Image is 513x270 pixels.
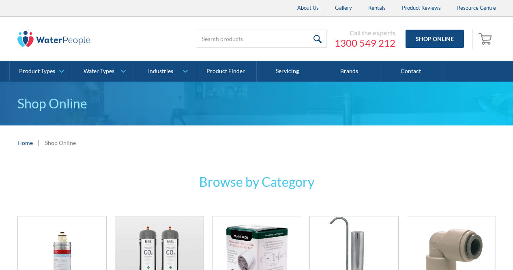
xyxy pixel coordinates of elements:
[71,61,133,82] a: Water Types
[380,61,442,82] a: Contact
[335,29,395,37] div: Call the experts
[197,30,326,48] input: Search products
[17,94,496,113] h1: Shop Online
[133,61,194,82] a: Industries
[17,138,33,147] a: Home
[45,138,76,147] div: Shop Online
[257,61,318,82] a: Servicing
[10,61,71,82] a: Product Types
[335,37,395,49] a: 1300 549 212
[479,32,494,45] img: shopping cart
[195,61,257,82] a: Product Finder
[17,31,90,47] img: The Water People
[148,68,173,75] div: Industries
[37,138,41,147] div: |
[477,29,496,49] a: Open empty cart
[432,229,513,270] iframe: podium webchat widget bubble
[99,172,415,192] h3: Browse by Category
[84,68,114,75] div: Water Types
[406,30,464,48] a: Shop Online
[19,68,55,75] div: Product Types
[318,61,380,82] a: Brands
